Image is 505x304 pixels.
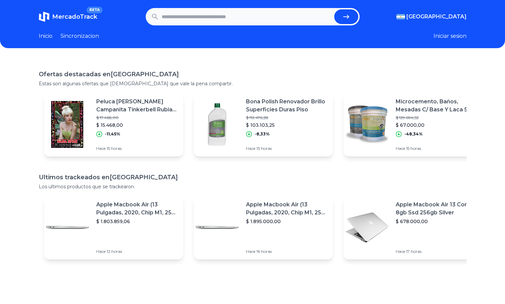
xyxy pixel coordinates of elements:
p: $ 129.694,52 [396,115,477,120]
p: -11,45% [105,131,120,137]
a: Featured imagePeluca [PERSON_NAME] Campanita Tinkerbell Rubia Corta Con Rodete$ 17.468,00$ 15.468... [44,92,183,157]
img: Featured image [344,204,390,251]
a: MercadoTrackBETA [39,11,97,22]
img: Featured image [44,101,91,148]
p: -48,34% [404,131,423,137]
a: Featured imageApple Macbook Air (13 Pulgadas, 2020, Chip M1, 256 Gb De Ssd, 8 Gb De Ram) - Plata$... [194,195,333,260]
img: Featured image [194,204,241,251]
h1: Ofertas destacadas en [GEOGRAPHIC_DATA] [39,70,467,79]
p: $ 103.103,25 [246,122,328,128]
p: Estas son algunas ofertas que [DEMOGRAPHIC_DATA] que vale la pena compartir. [39,80,467,87]
p: Bona Polish Renovador Brillo Superficies Duras Piso [246,98,328,114]
p: Hace 13 horas [246,146,328,151]
img: Featured image [194,101,241,148]
p: Microcemento, Baños, Mesadas C/ Base Y Laca 5m2 Microdesign [396,98,477,114]
p: $ 112.476,28 [246,115,328,120]
p: Apple Macbook Air 13 Core I5 8gb Ssd 256gb Silver [396,201,477,217]
img: MercadoTrack [39,11,49,22]
img: Argentina [396,14,405,19]
p: $ 67.000,00 [396,122,477,128]
p: Los ultimos productos que se trackearon. [39,183,467,190]
p: Hace 16 horas [246,249,328,254]
img: Featured image [344,101,390,148]
span: BETA [87,7,102,13]
a: Featured imageApple Macbook Air (13 Pulgadas, 2020, Chip M1, 256 Gb De Ssd, 8 Gb De Ram) - Plata$... [44,195,183,260]
a: Featured imageBona Polish Renovador Brillo Superficies Duras Piso$ 112.476,28$ 103.103,25-8,33%Ha... [194,92,333,157]
p: Peluca [PERSON_NAME] Campanita Tinkerbell Rubia Corta Con Rodete [96,98,178,114]
button: [GEOGRAPHIC_DATA] [396,13,467,21]
p: Hace 15 horas [396,146,477,151]
p: $ 15.468,00 [96,122,178,128]
span: [GEOGRAPHIC_DATA] [406,13,467,21]
p: Hace 17 horas [396,249,477,254]
p: $ 678.000,00 [396,218,477,225]
span: MercadoTrack [52,13,97,20]
a: Featured imageMicrocemento, Baños, Mesadas C/ Base Y Laca 5m2 Microdesign$ 129.694,52$ 67.000,00-... [344,92,483,157]
a: Sincronizacion [60,32,99,40]
button: Iniciar sesion [433,32,467,40]
p: $ 17.468,00 [96,115,178,120]
a: Inicio [39,32,52,40]
a: Featured imageApple Macbook Air 13 Core I5 8gb Ssd 256gb Silver$ 678.000,00Hace 17 horas [344,195,483,260]
p: $ 1.895.000,00 [246,218,328,225]
p: $ 1.803.859,06 [96,218,178,225]
img: Featured image [44,204,91,251]
p: -8,33% [255,131,270,137]
p: Apple Macbook Air (13 Pulgadas, 2020, Chip M1, 256 Gb De Ssd, 8 Gb De Ram) - Plata [96,201,178,217]
p: Hace 12 horas [96,249,178,254]
h1: Ultimos trackeados en [GEOGRAPHIC_DATA] [39,173,467,182]
p: Hace 15 horas [96,146,178,151]
p: Apple Macbook Air (13 Pulgadas, 2020, Chip M1, 256 Gb De Ssd, 8 Gb De Ram) - Plata [246,201,328,217]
